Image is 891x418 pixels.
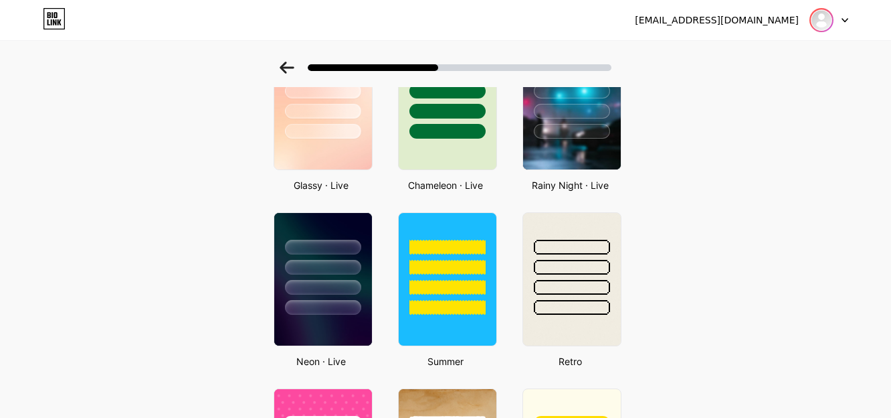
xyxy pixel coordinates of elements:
div: [EMAIL_ADDRESS][DOMAIN_NAME] [635,13,799,27]
div: Retro [518,354,621,368]
div: Neon · Live [270,354,373,368]
div: Summer [394,354,497,368]
div: Glassy · Live [270,178,373,192]
div: Chameleon · Live [394,178,497,192]
div: Rainy Night · Live [518,178,621,192]
img: versanetwork [811,9,832,31]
